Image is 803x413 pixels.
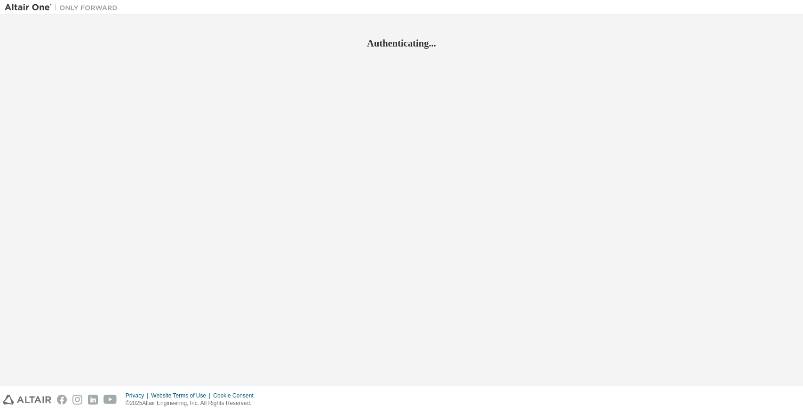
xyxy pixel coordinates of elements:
[57,395,67,405] img: facebook.svg
[103,395,117,405] img: youtube.svg
[213,392,259,399] div: Cookie Consent
[88,395,98,405] img: linkedin.svg
[126,399,259,407] p: © 2025 Altair Engineering, Inc. All Rights Reserved.
[72,395,82,405] img: instagram.svg
[151,392,213,399] div: Website Terms of Use
[3,395,51,405] img: altair_logo.svg
[5,37,798,49] h2: Authenticating...
[126,392,151,399] div: Privacy
[5,3,122,12] img: Altair One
